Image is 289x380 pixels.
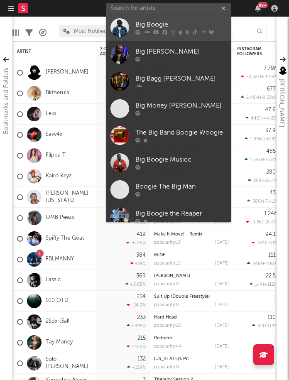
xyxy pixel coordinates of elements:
a: Kairo Keyz [46,173,72,180]
div: Make It Move! - Remix [154,232,229,237]
div: 677k [267,86,279,92]
div: Filters [25,21,33,45]
a: Big Bagg [PERSON_NAME] [106,68,231,95]
div: +159 % [127,365,146,370]
div: Big Boogie the Reaper [135,209,227,219]
div: popularity: 0 [154,303,179,307]
div: 384 [136,253,146,258]
a: Spiffy The Goat [46,235,84,242]
div: [DATE] [215,282,229,287]
a: Suit Up (Double Freestyle) [154,294,210,299]
div: 22.5k [266,273,279,279]
div: [DATE] [215,365,229,370]
div: ( ) [248,178,279,183]
span: 2.45k [246,96,258,100]
div: popularity: 13 [154,240,181,245]
span: +44.8 % [261,116,277,121]
span: 1.55k [250,158,261,162]
div: popularity: 11 [154,261,180,266]
span: 42 [257,324,263,329]
a: Make It Move! - Remix [154,232,203,237]
span: 209 [253,179,262,183]
div: Big Bagg [PERSON_NAME] [135,74,227,84]
div: ( ) [245,115,279,121]
a: Lassic [46,277,61,284]
a: 100 OTD [46,297,69,304]
span: +42.9 % [261,75,277,79]
span: +7.41 % [262,199,277,204]
span: 144 [255,282,263,287]
div: popularity: 39 [154,220,181,224]
div: -24.3 % [127,302,146,308]
div: 132 [137,356,146,362]
div: ( ) [246,219,279,225]
div: 111k [268,253,279,258]
a: [US_STATE]'s Pit [154,357,189,361]
span: -1.3k [251,220,262,225]
a: Big [PERSON_NAME] [106,41,231,68]
div: [DATE] [215,261,229,266]
div: ( ) [241,95,279,100]
div: popularity: 0 [154,282,179,287]
div: ( ) [247,261,279,266]
span: -8.32k [246,75,260,79]
div: [DATE] [215,220,229,224]
a: Flippa T [46,152,66,159]
div: [DATE] [215,324,229,328]
div: Big Money [PERSON_NAME] [135,101,227,111]
span: -40 % [266,241,277,245]
div: 419 [137,232,146,237]
div: 215 [137,336,146,341]
div: 280k [266,169,279,175]
a: Redneck [154,336,173,341]
div: 234 [137,294,146,299]
div: Hanes [154,274,229,278]
div: Bookmarks and Folders [1,67,11,134]
span: +9.33k % [259,96,277,100]
div: ( ) [241,74,279,79]
div: 37.9k [265,128,279,133]
div: ( ) [245,136,279,142]
a: [PERSON_NAME][US_STATE] [46,190,92,204]
div: ( ) [252,323,279,329]
span: -16.4 % [263,179,277,183]
input: Search for artists [106,3,231,14]
div: -39 % [130,261,146,266]
div: Virginia's Pit [154,357,229,361]
span: +406 % [262,262,277,266]
a: The Big Band Boogie Woogie [106,122,231,149]
div: Redneck [154,336,229,341]
div: 47.6k [265,107,279,113]
span: +112 % [264,282,277,287]
div: -6.26 % [126,240,146,245]
span: +15.8 % [262,158,277,162]
a: Big Boogie the Reaper [106,203,231,230]
div: +395 % [127,323,146,329]
div: ( ) [245,157,279,162]
div: 94.1k [265,232,279,237]
a: 2Sdxrt3all [46,318,69,325]
span: 248 [252,262,261,266]
div: popularity: 44 [154,344,182,349]
div: ( ) [247,199,279,204]
a: Hard Head [154,315,177,320]
div: Big Boogie Musicc [135,155,227,165]
div: Boogie The Big Man [135,182,227,192]
span: 446 [251,116,260,121]
div: [DATE] [215,240,229,245]
div: 233 [137,315,146,320]
a: MINE [154,253,165,257]
a: Bktherula [46,90,69,97]
div: A&R Pipeline [39,21,47,45]
span: 7-Day Fans Added [100,47,127,56]
a: Boogie The Big Man [106,176,231,203]
span: +623 % [263,137,277,142]
div: 485k [266,149,279,154]
a: Big Boogie Musicc [106,149,231,176]
div: Instagram Followers [237,47,266,56]
a: Savv4x [46,131,62,138]
div: [DATE] [215,303,229,307]
div: ( ) [252,240,279,245]
button: 99+ [255,5,261,12]
input: Search... [204,25,267,37]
